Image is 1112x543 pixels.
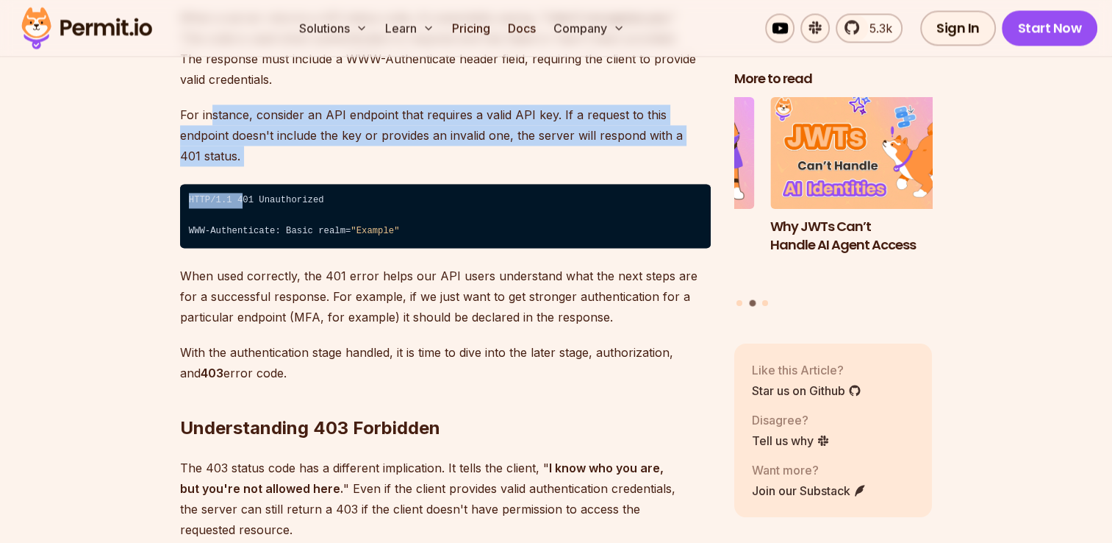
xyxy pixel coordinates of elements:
[920,10,996,46] a: Sign In
[201,366,223,380] strong: 403
[836,13,903,43] a: 5.3k
[556,218,755,272] h3: The Ultimate Guide to MCP Auth: Identity, Consent, and Agent Security
[180,104,711,166] p: For instance, consider an API endpoint that requires a valid API key. If a request to this endpoi...
[752,382,861,400] a: Star us on Github
[770,98,969,210] img: Why JWTs Can’t Handle AI Agent Access
[502,13,542,43] a: Docs
[752,411,830,429] p: Disagree?
[752,461,867,479] p: Want more?
[180,342,711,383] p: With the authentication stage handled, it is time to dive into the later stage, authorization, an...
[293,13,373,43] button: Solutions
[752,482,867,500] a: Join our Substack
[379,13,440,43] button: Learn
[736,300,742,306] button: Go to slide 1
[762,300,768,306] button: Go to slide 3
[752,432,830,450] a: Tell us why
[749,300,756,307] button: Go to slide 2
[752,361,861,379] p: Like this Article?
[734,71,933,89] h2: More to read
[180,266,711,327] p: When used correctly, the 401 error helps our API users understand what the next steps are for a s...
[770,98,969,291] li: 2 of 3
[446,13,496,43] a: Pricing
[548,13,631,43] button: Company
[556,98,755,291] li: 1 of 3
[180,457,711,539] p: The 403 status code has a different implication. It tells the client, " " Even if the client prov...
[180,184,711,249] code: HTTP/1.1 401 Unauthorized ⁠ WWW-Authenticate: Basic realm=
[556,98,755,291] a: The Ultimate Guide to MCP Auth: Identity, Consent, and Agent SecurityThe Ultimate Guide to MCP Au...
[770,218,969,255] h3: Why JWTs Can’t Handle AI Agent Access
[861,19,892,37] span: 5.3k
[351,226,399,236] span: "Example"
[1002,10,1098,46] a: Start Now
[180,357,711,439] h2: Understanding 403 Forbidden
[734,98,933,309] div: Posts
[15,3,159,53] img: Permit logo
